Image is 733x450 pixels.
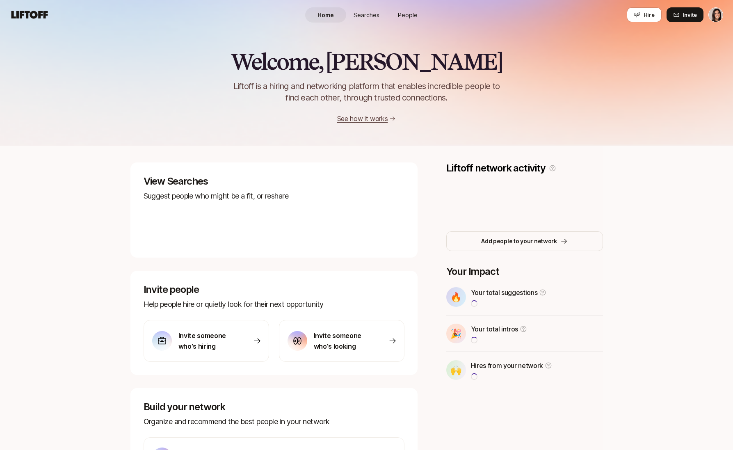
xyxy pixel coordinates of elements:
[144,299,404,310] p: Help people hire or quietly look for their next opportunity
[446,324,466,343] div: 🎉
[354,11,379,19] span: Searches
[446,231,603,251] button: Add people to your network
[644,11,655,19] span: Hire
[314,330,371,352] p: Invite someone who's looking
[231,49,502,74] h2: Welcome, [PERSON_NAME]
[471,324,518,334] p: Your total intros
[708,7,723,22] button: Eleanor Morgan
[481,236,557,246] p: Add people to your network
[144,401,404,413] p: Build your network
[446,360,466,380] div: 🙌
[220,80,514,103] p: Liftoff is a hiring and networking platform that enables incredible people to find each other, th...
[337,114,388,123] a: See how it works
[446,266,603,277] p: Your Impact
[471,360,543,371] p: Hires from your network
[683,11,697,19] span: Invite
[709,8,723,22] img: Eleanor Morgan
[346,7,387,23] a: Searches
[317,11,334,19] span: Home
[144,176,404,187] p: View Searches
[144,190,404,202] p: Suggest people who might be a fit, or reshare
[398,11,418,19] span: People
[471,287,538,298] p: Your total suggestions
[387,7,428,23] a: People
[446,287,466,307] div: 🔥
[446,162,546,174] p: Liftoff network activity
[178,330,236,352] p: Invite someone who's hiring
[144,284,404,295] p: Invite people
[305,7,346,23] a: Home
[144,416,404,427] p: Organize and recommend the best people in your network
[667,7,703,22] button: Invite
[627,7,662,22] button: Hire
